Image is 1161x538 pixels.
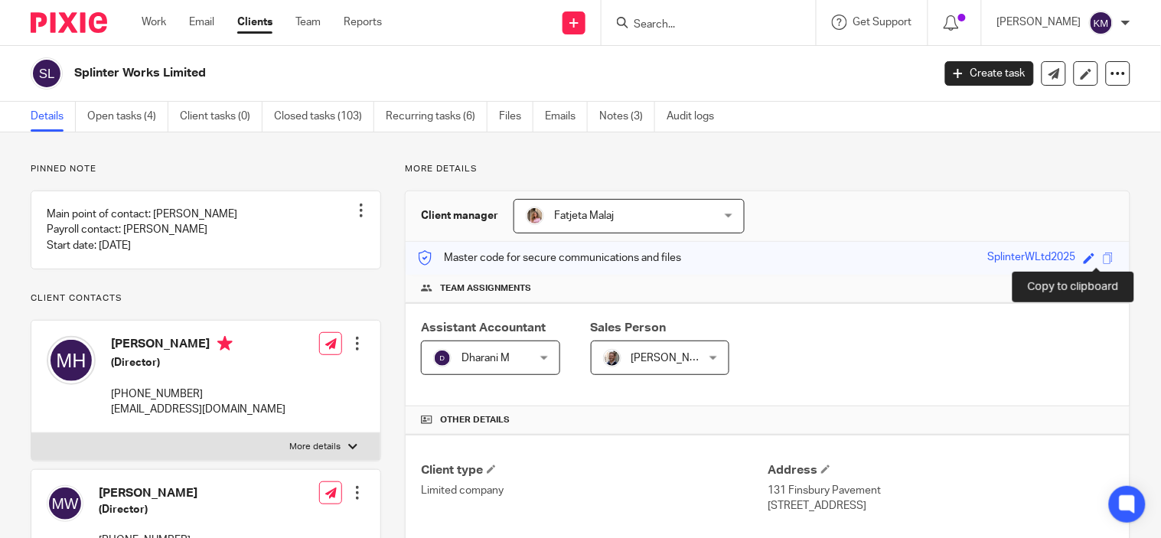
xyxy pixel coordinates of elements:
a: Files [499,102,533,132]
a: Notes (3) [599,102,655,132]
img: svg%3E [1089,11,1114,35]
p: Limited company [421,483,768,498]
span: [PERSON_NAME] [631,353,716,364]
span: Team assignments [440,282,531,295]
a: Email [189,15,214,30]
p: [STREET_ADDRESS] [768,498,1114,514]
h3: Client manager [421,208,498,223]
a: Client tasks (0) [180,102,263,132]
p: [EMAIL_ADDRESS][DOMAIN_NAME] [111,402,285,417]
p: 131 Finsbury Pavement [768,483,1114,498]
a: Team [295,15,321,30]
span: Sales Person [591,321,667,334]
i: Primary [217,336,233,351]
img: Matt%20Circle.png [603,349,621,367]
img: svg%3E [47,485,83,522]
span: Get Support [853,17,912,28]
a: Emails [545,102,588,132]
img: svg%3E [31,57,63,90]
img: svg%3E [47,336,96,385]
img: svg%3E [433,349,452,367]
h4: Client type [421,462,768,478]
a: Audit logs [667,102,726,132]
a: Create task [945,61,1034,86]
img: MicrosoftTeams-image%20(5).png [526,207,544,225]
h2: Splinter Works Limited [74,65,752,81]
a: Clients [237,15,272,30]
a: Open tasks (4) [87,102,168,132]
h4: [PERSON_NAME] [111,336,285,355]
h4: Address [768,462,1114,478]
p: Pinned note [31,163,381,175]
span: Fatjeta Malaj [554,210,614,221]
span: Dharani M [461,353,510,364]
a: Recurring tasks (6) [386,102,488,132]
p: More details [405,163,1130,175]
p: More details [289,441,341,453]
span: Other details [440,414,510,426]
p: Master code for secure communications and files [417,250,681,266]
p: [PHONE_NUMBER] [111,386,285,402]
a: Details [31,102,76,132]
h4: [PERSON_NAME] [99,485,273,501]
span: Assistant Accountant [421,321,546,334]
a: Closed tasks (103) [274,102,374,132]
p: [PERSON_NAME] [997,15,1081,30]
input: Search [632,18,770,32]
h5: (Director) [99,502,273,517]
img: Pixie [31,12,107,33]
div: SplinterWLtd2025 [988,249,1076,267]
a: Work [142,15,166,30]
h5: (Director) [111,355,285,370]
p: Client contacts [31,292,381,305]
a: Reports [344,15,382,30]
